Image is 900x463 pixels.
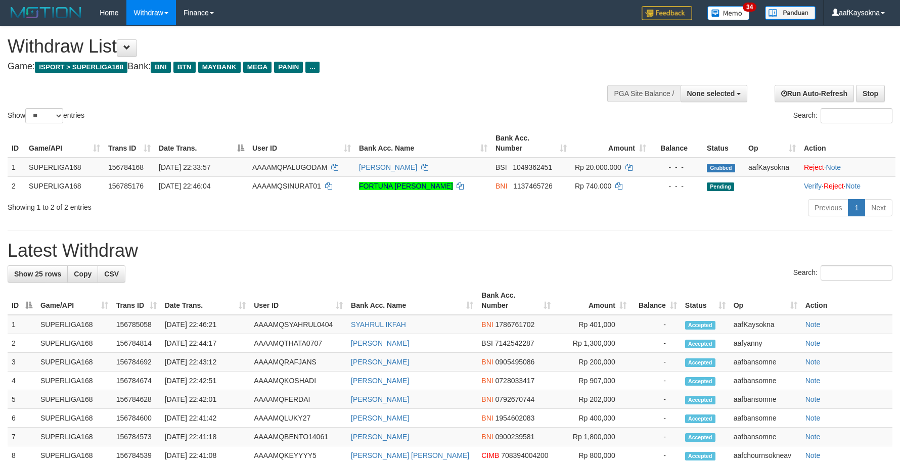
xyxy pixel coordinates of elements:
[112,372,161,390] td: 156784674
[477,286,555,315] th: Bank Acc. Number: activate to sort column ascending
[481,451,499,459] span: CIMB
[155,129,248,158] th: Date Trans.: activate to sort column descending
[112,353,161,372] td: 156784692
[104,129,155,158] th: Trans ID: activate to sort column ascending
[8,265,68,283] a: Show 25 rows
[481,377,493,385] span: BNI
[159,163,210,171] span: [DATE] 22:33:57
[161,390,250,409] td: [DATE] 22:42:01
[555,286,631,315] th: Amount: activate to sort column ascending
[36,286,112,315] th: Game/API: activate to sort column ascending
[248,129,355,158] th: User ID: activate to sort column ascending
[555,409,631,428] td: Rp 400,000
[703,129,744,158] th: Status
[496,433,535,441] span: Copy 0900239581 to clipboard
[36,428,112,446] td: SUPERLIGA168
[250,372,347,390] td: AAAAMQKOSHADI
[805,433,821,441] a: Note
[743,3,756,12] span: 34
[555,315,631,334] td: Rp 401,000
[793,108,892,123] label: Search:
[351,377,409,385] a: [PERSON_NAME]
[198,62,241,73] span: MAYBANK
[108,182,144,190] span: 156785176
[730,286,801,315] th: Op: activate to sort column ascending
[805,451,821,459] a: Note
[730,428,801,446] td: aafbansomne
[800,129,895,158] th: Action
[36,353,112,372] td: SUPERLIGA168
[8,409,36,428] td: 6
[685,452,715,460] span: Accepted
[112,315,161,334] td: 156785058
[250,409,347,428] td: AAAAMQLUKY27
[631,286,681,315] th: Balance: activate to sort column ascending
[36,409,112,428] td: SUPERLIGA168
[845,182,861,190] a: Note
[730,409,801,428] td: aafbansomne
[685,414,715,423] span: Accepted
[173,62,196,73] span: BTN
[681,85,748,102] button: None selected
[8,286,36,315] th: ID: activate to sort column descending
[161,315,250,334] td: [DATE] 22:46:21
[555,334,631,353] td: Rp 1,300,000
[36,390,112,409] td: SUPERLIGA168
[104,270,119,278] span: CSV
[642,6,692,20] img: Feedback.jpg
[571,129,650,158] th: Amount: activate to sort column ascending
[685,340,715,348] span: Accepted
[865,199,892,216] a: Next
[501,451,548,459] span: Copy 708394004200 to clipboard
[800,176,895,195] td: · ·
[496,182,507,190] span: BNI
[631,334,681,353] td: -
[8,241,892,261] h1: Latest Withdraw
[496,320,535,329] span: Copy 1786761702 to clipboard
[730,390,801,409] td: aafbansomne
[161,334,250,353] td: [DATE] 22:44:17
[481,339,493,347] span: BSI
[681,286,730,315] th: Status: activate to sort column ascending
[804,182,822,190] a: Verify
[775,85,854,102] a: Run Auto-Refresh
[687,89,735,98] span: None selected
[481,320,493,329] span: BNI
[36,315,112,334] td: SUPERLIGA168
[359,163,417,171] a: [PERSON_NAME]
[8,108,84,123] label: Show entries
[151,62,170,73] span: BNI
[159,182,210,190] span: [DATE] 22:46:04
[274,62,303,73] span: PANIN
[707,6,750,20] img: Button%20Memo.svg
[112,428,161,446] td: 156784573
[491,129,571,158] th: Bank Acc. Number: activate to sort column ascending
[8,390,36,409] td: 5
[496,358,535,366] span: Copy 0905495086 to clipboard
[8,372,36,390] td: 4
[801,286,892,315] th: Action
[513,163,552,171] span: Copy 1049362451 to clipboard
[243,62,272,73] span: MEGA
[730,353,801,372] td: aafbansomne
[14,270,61,278] span: Show 25 rows
[496,395,535,403] span: Copy 0792670744 to clipboard
[8,129,25,158] th: ID
[481,433,493,441] span: BNI
[654,181,699,191] div: - - -
[496,377,535,385] span: Copy 0728033417 to clipboard
[555,353,631,372] td: Rp 200,000
[707,164,735,172] span: Grabbed
[351,395,409,403] a: [PERSON_NAME]
[707,182,734,191] span: Pending
[161,428,250,446] td: [DATE] 22:41:18
[347,286,477,315] th: Bank Acc. Name: activate to sort column ascending
[250,315,347,334] td: AAAAMQSYAHRUL0404
[821,108,892,123] input: Search:
[351,358,409,366] a: [PERSON_NAME]
[607,85,680,102] div: PGA Site Balance /
[496,163,507,171] span: BSI
[744,129,800,158] th: Op: activate to sort column ascending
[35,62,127,73] span: ISPORT > SUPERLIGA168
[252,163,327,171] span: AAAAMQPALUGODAM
